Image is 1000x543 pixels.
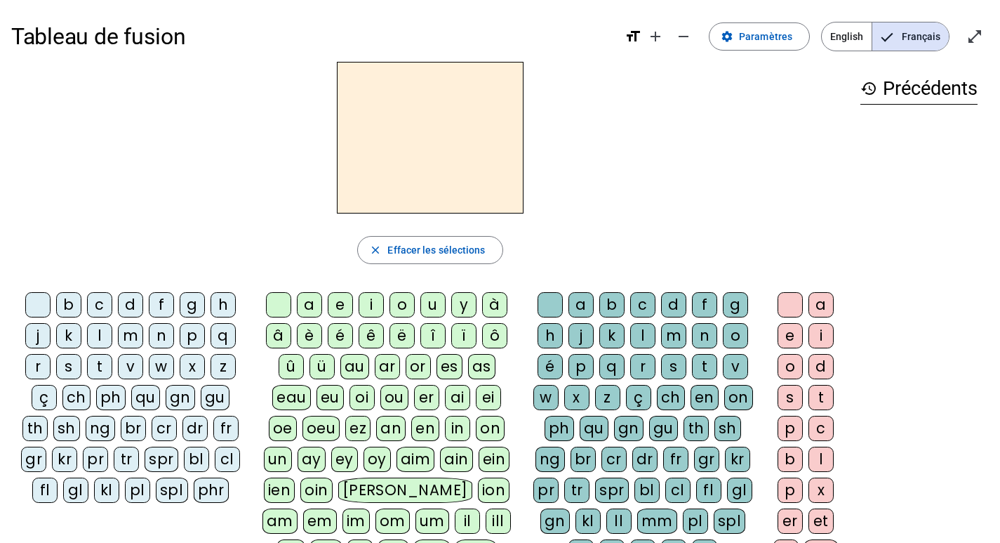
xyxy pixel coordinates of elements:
div: l [87,323,112,348]
div: ein [479,447,510,472]
div: en [411,416,439,441]
div: c [87,292,112,318]
div: [PERSON_NAME] [338,478,472,503]
mat-icon: open_in_full [966,28,983,45]
div: o [778,354,803,379]
div: p [568,354,594,379]
div: ar [375,354,400,379]
span: Paramètres [739,28,792,45]
div: h [538,323,563,348]
div: ph [96,385,126,410]
div: gu [649,416,678,441]
div: o [389,292,415,318]
div: on [476,416,505,441]
div: w [533,385,559,410]
div: o [723,323,748,348]
div: ë [389,323,415,348]
div: ll [606,509,632,534]
button: Effacer les sélections [357,236,502,264]
div: s [661,354,686,379]
div: v [118,354,143,379]
div: x [808,478,834,503]
div: kl [575,509,601,534]
div: r [630,354,655,379]
span: Effacer les sélections [387,242,485,259]
div: kr [725,447,750,472]
div: pr [533,478,559,503]
div: q [599,354,625,379]
div: b [778,447,803,472]
div: gu [201,385,229,410]
div: kr [52,447,77,472]
div: aim [396,447,435,472]
div: ain [440,447,473,472]
div: m [118,323,143,348]
button: Paramètres [709,22,810,51]
div: b [56,292,81,318]
div: a [297,292,322,318]
span: English [822,22,872,51]
div: spl [714,509,746,534]
div: ai [445,385,470,410]
div: z [595,385,620,410]
div: es [436,354,462,379]
div: h [211,292,236,318]
div: an [376,416,406,441]
div: mm [637,509,677,534]
div: b [599,292,625,318]
mat-button-toggle-group: Language selection [821,22,949,51]
div: p [180,323,205,348]
div: c [808,416,834,441]
div: ü [309,354,335,379]
div: or [406,354,431,379]
div: é [328,323,353,348]
div: un [264,447,292,472]
div: cr [152,416,177,441]
div: oeu [302,416,340,441]
mat-icon: settings [721,30,733,43]
div: ez [345,416,371,441]
div: s [778,385,803,410]
button: Augmenter la taille de la police [641,22,669,51]
div: er [414,385,439,410]
div: pl [683,509,708,534]
div: j [25,323,51,348]
div: û [279,354,304,379]
div: fr [663,447,688,472]
div: ou [380,385,408,410]
div: à [482,292,507,318]
div: oi [349,385,375,410]
div: in [445,416,470,441]
h1: Tableau de fusion [11,14,613,59]
div: er [778,509,803,534]
div: f [149,292,174,318]
div: gl [727,478,752,503]
div: ph [545,416,574,441]
mat-icon: format_size [625,28,641,45]
div: ion [478,478,510,503]
div: um [415,509,449,534]
div: eu [316,385,344,410]
div: k [599,323,625,348]
div: t [808,385,834,410]
div: t [87,354,112,379]
div: th [684,416,709,441]
div: z [211,354,236,379]
div: im [342,509,370,534]
div: w [149,354,174,379]
div: e [778,323,803,348]
div: om [375,509,410,534]
div: k [56,323,81,348]
div: oy [364,447,391,472]
div: g [723,292,748,318]
div: phr [194,478,229,503]
div: cl [665,478,691,503]
div: ç [32,385,57,410]
div: oin [300,478,333,503]
div: ei [476,385,501,410]
button: Diminuer la taille de la police [669,22,698,51]
span: Français [872,22,949,51]
div: t [692,354,717,379]
div: cl [215,447,240,472]
div: tr [564,478,589,503]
